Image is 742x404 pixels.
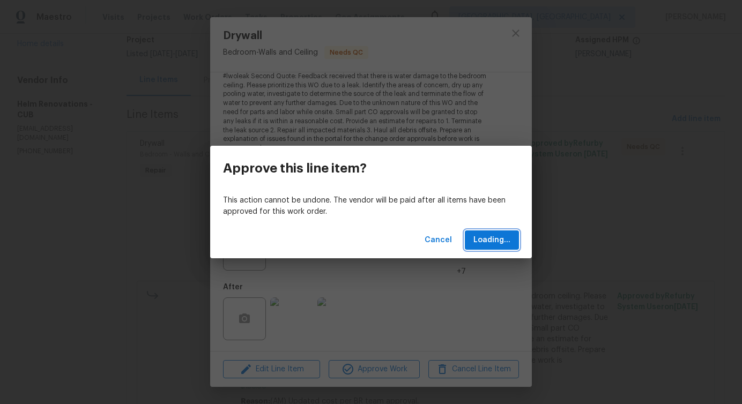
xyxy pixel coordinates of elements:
button: Cancel [420,230,456,250]
button: Loading... [465,230,519,250]
h3: Approve this line item? [223,161,367,176]
span: Cancel [425,234,452,247]
span: Loading... [473,234,510,247]
p: This action cannot be undone. The vendor will be paid after all items have been approved for this... [223,195,519,218]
